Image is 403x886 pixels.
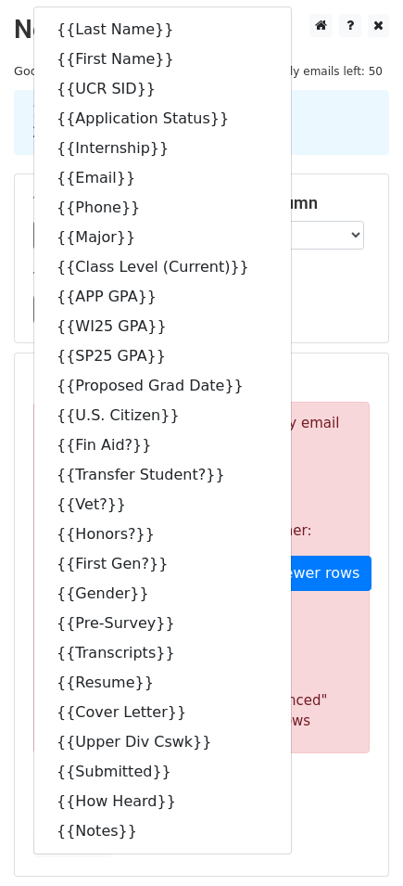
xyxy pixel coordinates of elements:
[34,223,291,252] a: {{Major}}
[34,401,291,430] a: {{U.S. Citizen}}
[34,134,291,163] a: {{Internship}}
[34,549,291,579] a: {{First Gen?}}
[34,579,291,609] a: {{Gender}}
[310,797,403,886] iframe: Chat Widget
[34,490,291,520] a: {{Vet?}}
[34,252,291,282] a: {{Class Level (Current)}}
[34,15,291,45] a: {{Last Name}}
[34,371,291,401] a: {{Proposed Grad Date}}
[34,312,291,341] a: {{WI25 GPA}}
[34,163,291,193] a: {{Email}}
[34,727,291,757] a: {{Upper Div Cswk}}
[14,14,389,45] h2: New Campaign
[34,460,291,490] a: {{Transfer Student?}}
[34,698,291,727] a: {{Cover Letter}}
[216,193,371,213] h5: Email column
[265,61,389,82] span: Daily emails left: 50
[34,609,291,638] a: {{Pre-Survey}}
[14,64,251,78] small: Google Sheet:
[34,520,291,549] a: {{Honors?}}
[34,787,291,816] a: {{How Heard}}
[34,757,291,787] a: {{Submitted}}
[265,64,389,78] a: Daily emails left: 50
[34,193,291,223] a: {{Phone}}
[19,101,384,144] div: 1. Write your email in Gmail 2. Click
[34,638,291,668] a: {{Transcripts}}
[34,45,291,74] a: {{First Name}}
[34,668,291,698] a: {{Resume}}
[34,341,291,371] a: {{SP25 GPA}}
[34,430,291,460] a: {{Fin Aid?}}
[34,104,291,134] a: {{Application Status}}
[34,74,291,104] a: {{UCR SID}}
[34,816,291,846] a: {{Notes}}
[34,282,291,312] a: {{APP GPA}}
